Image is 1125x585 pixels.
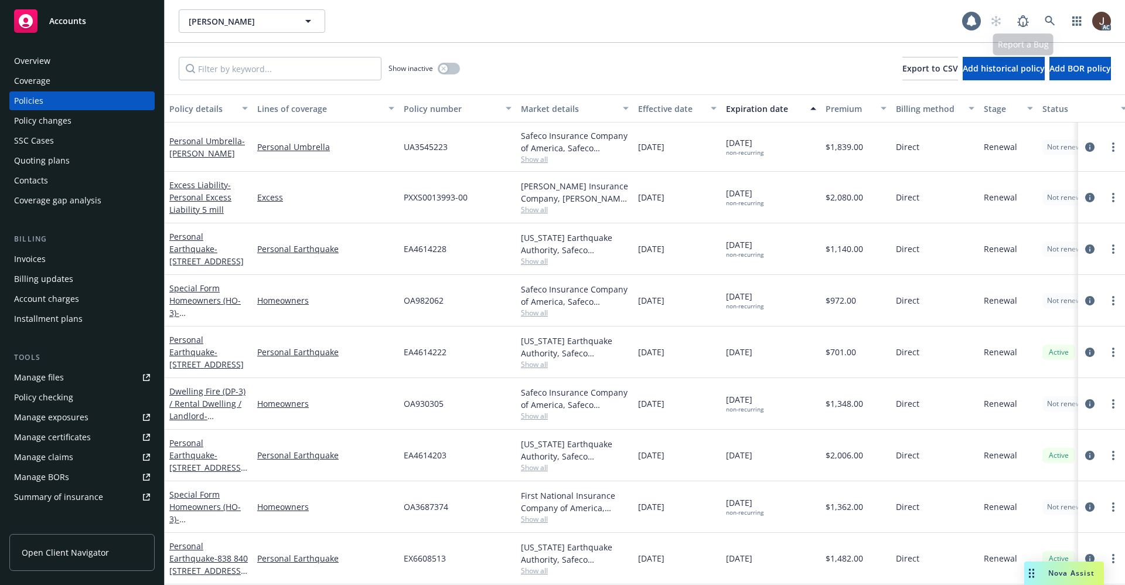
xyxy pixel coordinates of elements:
div: Policy details [169,103,235,115]
span: Show all [521,205,629,215]
span: [PERSON_NAME] [189,15,290,28]
div: Status [1042,103,1114,115]
a: more [1106,500,1120,514]
div: Billing [9,233,155,245]
span: Not renewing [1047,192,1091,203]
a: circleInformation [1083,294,1097,308]
div: [PERSON_NAME] Insurance Company, [PERSON_NAME] Insurance Group, [PERSON_NAME] & [PERSON_NAME], Inc. [521,180,629,205]
span: [DATE] [726,393,763,413]
a: Special Form Homeowners (HO-3) [169,283,244,331]
a: Personal Earthquake [169,334,244,370]
button: Billing method [891,94,979,123]
span: [DATE] [726,239,763,259]
a: Report a Bug [1011,9,1035,33]
a: Account charges [9,290,155,308]
a: Homeowners [257,501,394,513]
div: Summary of insurance [14,488,103,506]
button: [PERSON_NAME] [179,9,325,33]
a: Policy checking [9,388,155,407]
span: Renewal [984,501,1017,513]
span: Direct [896,552,919,564]
button: Expiration date [721,94,821,123]
a: Coverage [9,72,155,90]
div: SSC Cases [14,131,54,150]
span: Add historical policy [963,63,1045,74]
a: Excess Liability [169,179,231,215]
span: [DATE] [726,552,752,564]
div: non-recurring [726,251,763,259]
div: Safeco Insurance Company of America, Safeco Insurance (Liberty Mutual) [521,130,629,154]
span: $2,006.00 [826,449,863,461]
a: Policies [9,91,155,110]
span: Show all [521,514,629,524]
span: [DATE] [638,191,664,203]
span: OA982062 [404,294,444,307]
span: Not renewing [1047,502,1091,512]
span: Direct [896,243,919,255]
div: Effective date [638,103,704,115]
span: Renewal [984,141,1017,153]
button: Policy details [165,94,253,123]
div: Premium [826,103,874,115]
div: Market details [521,103,616,115]
a: Personal Earthquake [169,437,244,485]
span: Accounts [49,16,86,26]
span: Not renewing [1047,399,1091,409]
a: more [1106,294,1120,308]
a: circleInformation [1083,140,1097,154]
span: Manage exposures [9,408,155,427]
a: Summary of insurance [9,488,155,506]
span: [DATE] [726,137,763,157]
a: Personal Umbrella [257,141,394,153]
span: Not renewing [1047,295,1091,306]
a: Manage claims [9,448,155,467]
a: more [1106,345,1120,359]
div: Policy checking [14,388,73,407]
span: EA4614228 [404,243,446,255]
span: EX6608513 [404,552,446,564]
span: EA4614203 [404,449,446,461]
div: Manage BORs [14,468,69,487]
span: [DATE] [726,290,763,310]
span: Active [1047,553,1071,564]
a: circleInformation [1083,242,1097,256]
input: Filter by keyword... [179,57,381,80]
button: Add historical policy [963,57,1045,80]
span: Renewal [984,397,1017,410]
button: Effective date [633,94,721,123]
div: Quoting plans [14,151,70,170]
span: Renewal [984,346,1017,358]
a: Search [1038,9,1062,33]
a: Personal Earthquake [257,449,394,461]
a: Overview [9,52,155,70]
span: Renewal [984,449,1017,461]
a: circleInformation [1083,191,1097,205]
a: circleInformation [1083,552,1097,566]
span: OA930305 [404,397,444,410]
span: $1,362.00 [826,501,863,513]
a: Personal Earthquake [257,243,394,255]
span: OA3687374 [404,501,448,513]
div: non-recurring [726,199,763,207]
span: [DATE] [638,501,664,513]
span: [DATE] [638,141,664,153]
span: Open Client Navigator [22,546,109,559]
div: Manage exposures [14,408,88,427]
span: $701.00 [826,346,856,358]
span: [DATE] [638,294,664,307]
div: Billing method [896,103,962,115]
span: [DATE] [638,397,664,410]
div: Drag to move [1024,562,1039,585]
img: photo [1092,12,1111,30]
a: SSC Cases [9,131,155,150]
div: Invoices [14,250,46,268]
span: Export to CSV [902,63,958,74]
a: circleInformation [1083,345,1097,359]
div: Policy changes [14,111,71,130]
span: $1,348.00 [826,397,863,410]
span: Show all [521,411,629,421]
span: Renewal [984,191,1017,203]
a: more [1106,397,1120,411]
span: - [STREET_ADDRESS] [169,243,244,267]
a: Installment plans [9,309,155,328]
